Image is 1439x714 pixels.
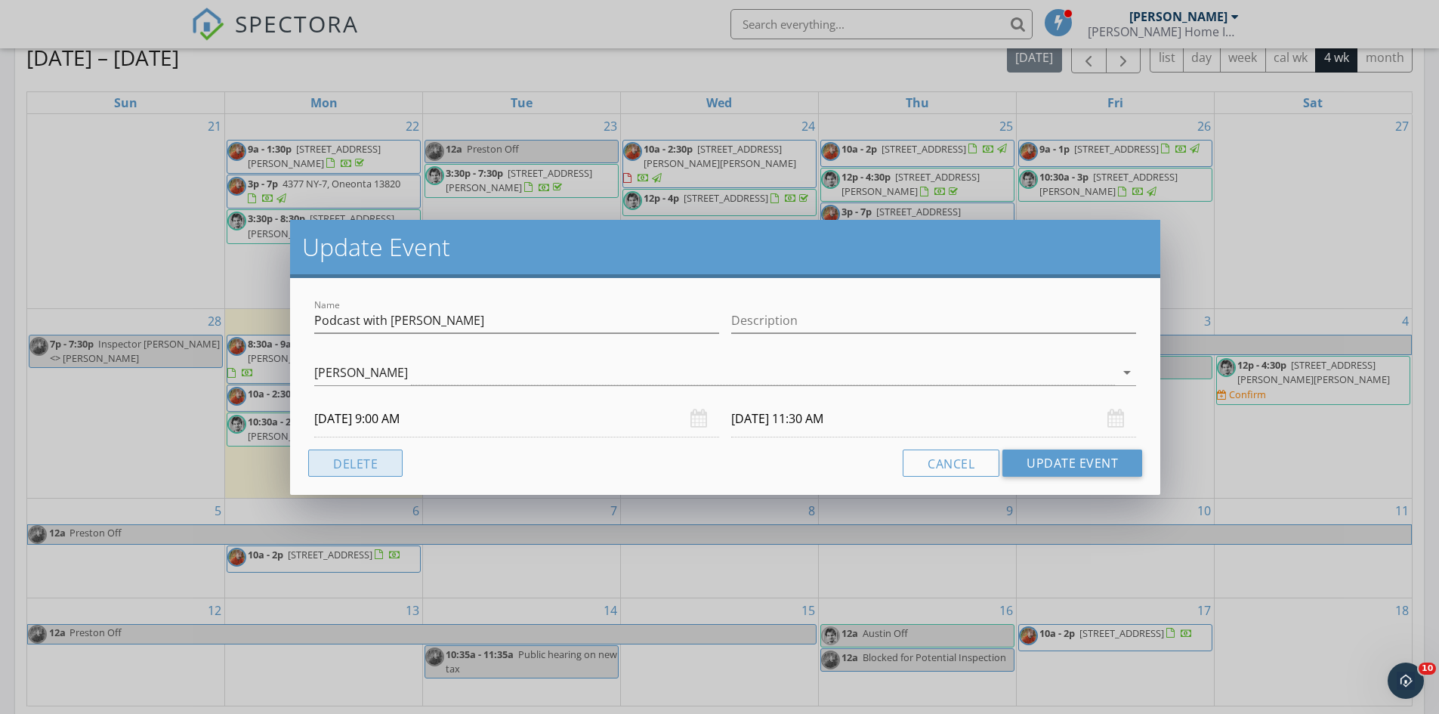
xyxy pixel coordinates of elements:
iframe: Intercom live chat [1388,663,1424,699]
button: Update Event [1002,450,1142,477]
div: [PERSON_NAME] [314,366,408,379]
input: Select date [314,400,719,437]
i: arrow_drop_down [1118,363,1136,382]
input: Select date [731,400,1136,437]
button: Delete [308,450,403,477]
button: Cancel [903,450,999,477]
span: 10 [1419,663,1436,675]
h2: Update Event [302,232,1148,262]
